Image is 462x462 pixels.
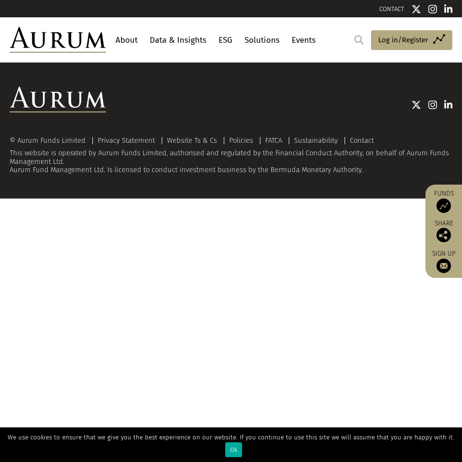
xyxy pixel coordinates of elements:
a: Sustainability [294,136,338,145]
img: search.svg [354,35,364,45]
img: Instagram icon [428,4,437,14]
a: Policies [229,136,253,145]
a: Events [289,31,318,49]
a: ESG [216,31,235,49]
a: Funds [430,189,457,213]
img: Linkedin icon [444,4,453,14]
a: Contact [350,136,374,145]
a: About [113,31,140,49]
div: © Aurum Funds Limited [10,137,90,144]
img: Instagram icon [428,100,437,110]
a: Log in/Register [371,30,452,50]
a: Website Ts & Cs [167,136,217,145]
a: CONTACT [379,5,404,12]
a: FATCA [265,136,282,145]
img: Aurum Logo [10,87,106,112]
img: Aurum [10,27,106,53]
a: Data & Insights [147,31,209,49]
img: Twitter icon [411,100,421,110]
div: This website is operated by Aurum Funds Limited, authorised and regulated by the Financial Conduc... [10,137,452,175]
img: Linkedin icon [444,100,453,110]
img: Access Funds [436,199,451,213]
span: Log in/Register [378,34,428,46]
a: Privacy Statement [98,136,155,145]
a: Solutions [242,31,282,49]
img: Twitter icon [411,4,421,14]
